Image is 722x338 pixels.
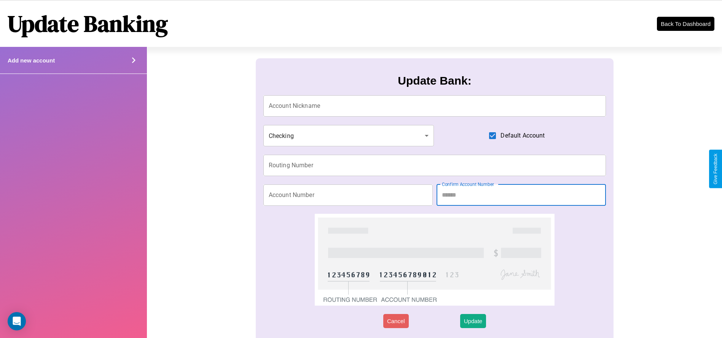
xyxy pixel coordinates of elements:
[315,214,555,306] img: check
[657,17,714,31] button: Back To Dashboard
[500,131,545,140] span: Default Account
[8,312,26,330] div: Open Intercom Messenger
[442,181,494,187] label: Confirm Account Number
[263,125,434,146] div: Checking
[8,57,55,64] h4: Add new account
[398,74,471,87] h3: Update Bank:
[460,314,486,328] button: Update
[383,314,409,328] button: Cancel
[713,154,718,184] div: Give Feedback
[8,8,168,39] h1: Update Banking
